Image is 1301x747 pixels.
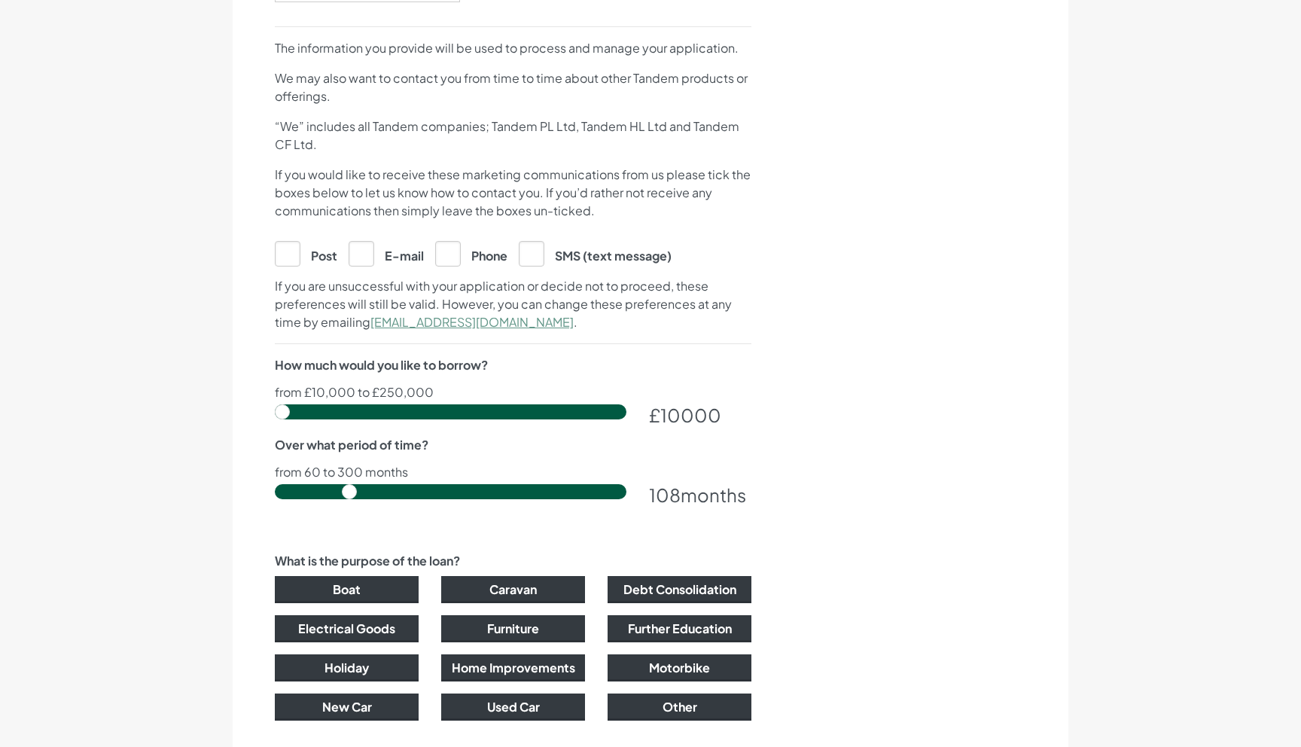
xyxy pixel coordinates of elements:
[649,483,681,506] span: 108
[275,576,419,603] button: Boat
[435,241,507,265] label: Phone
[660,404,721,426] span: 10000
[519,241,672,265] label: SMS (text message)
[275,166,751,220] p: If you would like to receive these marketing communications from us please tick the boxes below t...
[275,117,751,154] p: “We” includes all Tandem companies; Tandem PL Ltd, Tandem HL Ltd and Tandem CF Ltd.
[275,277,751,331] p: If you are unsuccessful with your application or decide not to proceed, these preferences will st...
[441,576,585,603] button: Caravan
[275,386,751,398] p: from £10,000 to £250,000
[441,654,585,681] button: Home Improvements
[275,39,751,57] p: The information you provide will be used to process and manage your application.
[370,314,574,330] a: [EMAIL_ADDRESS][DOMAIN_NAME]
[441,615,585,642] button: Furniture
[275,466,751,478] p: from 60 to 300 months
[275,356,488,374] label: How much would you like to borrow?
[275,694,419,721] button: New Car
[649,481,751,508] div: months
[608,654,751,681] button: Motorbike
[275,69,751,105] p: We may also want to contact you from time to time about other Tandem products or offerings.
[275,552,460,570] label: What is the purpose of the loan?
[608,694,751,721] button: Other
[608,615,751,642] button: Further Education
[275,436,428,454] label: Over what period of time?
[275,241,337,265] label: Post
[441,694,585,721] button: Used Car
[349,241,424,265] label: E-mail
[649,401,751,428] div: £
[608,576,751,603] button: Debt Consolidation
[275,654,419,681] button: Holiday
[275,615,419,642] button: Electrical Goods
